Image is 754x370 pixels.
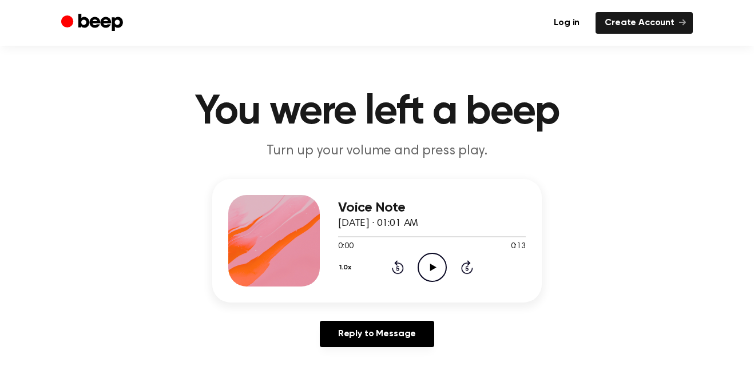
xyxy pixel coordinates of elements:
h1: You were left a beep [84,91,670,133]
span: 0:13 [511,241,526,253]
p: Turn up your volume and press play. [157,142,597,161]
span: 0:00 [338,241,353,253]
a: Reply to Message [320,321,434,347]
span: [DATE] · 01:01 AM [338,218,418,229]
a: Beep [61,12,126,34]
a: Create Account [596,12,693,34]
h3: Voice Note [338,200,526,216]
a: Log in [545,12,589,34]
button: 1.0x [338,258,356,277]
